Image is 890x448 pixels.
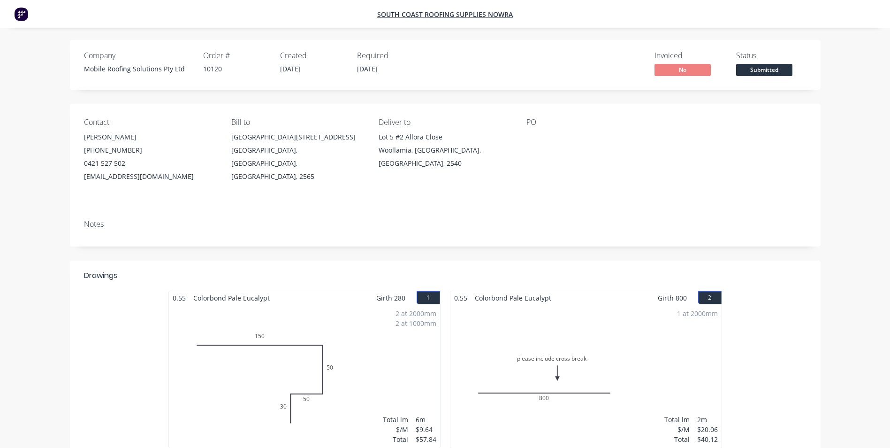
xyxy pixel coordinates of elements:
[654,51,725,60] div: Invoiced
[84,64,192,74] div: Mobile Roofing Solutions Pty Ltd
[377,10,513,19] a: South Coast Roofing Supplies Nowra
[698,291,722,304] button: 2
[416,434,436,444] div: $57.84
[14,7,28,21] img: Factory
[203,51,269,60] div: Order #
[416,425,436,434] div: $9.64
[379,131,511,144] div: Lot 5 #2 Allora Close
[231,144,364,183] div: [GEOGRAPHIC_DATA], [GEOGRAPHIC_DATA], [GEOGRAPHIC_DATA], 2565
[736,64,792,76] span: Submitted
[697,425,718,434] div: $20.06
[664,434,690,444] div: Total
[654,64,711,76] span: No
[357,64,378,73] span: [DATE]
[396,309,436,318] div: 2 at 2000mm
[376,291,405,305] span: Girth 280
[231,131,364,144] div: [GEOGRAPHIC_DATA][STREET_ADDRESS]
[450,291,471,305] span: 0.55
[664,415,690,425] div: Total lm
[84,170,216,183] div: [EMAIL_ADDRESS][DOMAIN_NAME]
[231,131,364,183] div: [GEOGRAPHIC_DATA][STREET_ADDRESS][GEOGRAPHIC_DATA], [GEOGRAPHIC_DATA], [GEOGRAPHIC_DATA], 2565
[658,291,687,305] span: Girth 800
[383,415,408,425] div: Total lm
[471,291,555,305] span: Colorbond Pale Eucalypt
[677,309,718,318] div: 1 at 2000mm
[190,291,274,305] span: Colorbond Pale Eucalypt
[697,434,718,444] div: $40.12
[379,144,511,170] div: Woollamia, [GEOGRAPHIC_DATA], [GEOGRAPHIC_DATA], 2540
[736,51,806,60] div: Status
[357,51,423,60] div: Required
[526,118,659,127] div: PO
[84,131,216,144] div: [PERSON_NAME]
[84,270,117,281] div: Drawings
[417,291,440,304] button: 1
[280,51,346,60] div: Created
[450,305,722,448] div: please include cross break8001 at 2000mmTotal lm$/MTotal2m$20.06$40.12
[203,64,269,74] div: 10120
[169,305,440,448] div: 01505050302 at 2000mm2 at 1000mmTotal lm$/MTotal6m$9.64$57.84
[383,425,408,434] div: $/M
[231,118,364,127] div: Bill to
[379,131,511,170] div: Lot 5 #2 Allora CloseWoollamia, [GEOGRAPHIC_DATA], [GEOGRAPHIC_DATA], 2540
[84,220,806,229] div: Notes
[396,318,436,328] div: 2 at 1000mm
[84,131,216,183] div: [PERSON_NAME][PHONE_NUMBER]0421 527 502[EMAIL_ADDRESS][DOMAIN_NAME]
[664,425,690,434] div: $/M
[84,144,216,157] div: [PHONE_NUMBER]
[169,291,190,305] span: 0.55
[84,157,216,170] div: 0421 527 502
[280,64,301,73] span: [DATE]
[697,415,718,425] div: 2m
[416,415,436,425] div: 6m
[84,51,192,60] div: Company
[383,434,408,444] div: Total
[84,118,216,127] div: Contact
[379,118,511,127] div: Deliver to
